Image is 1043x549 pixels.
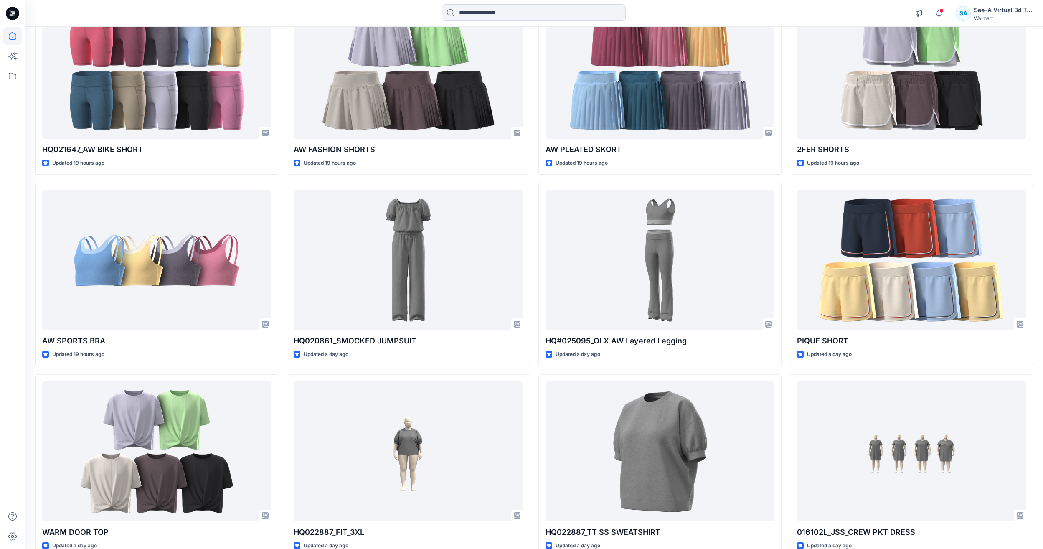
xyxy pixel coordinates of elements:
p: AW PLEATED SKORT [546,144,774,155]
p: Updated 19 hours ago [52,350,104,359]
p: Updated a day ago [556,350,600,359]
a: HQ020861_SMOCKED JUMPSUIT [294,190,523,330]
p: Updated 19 hours ago [556,159,608,168]
p: WARM DOOR TOP [42,526,271,538]
p: HQ021647_AW BIKE SHORT [42,144,271,155]
a: HQ022887_FIT_3XL [294,381,523,521]
p: PIQUE SHORT [797,335,1026,347]
p: Updated 19 hours ago [52,159,104,168]
p: Updated 19 hours ago [304,159,356,168]
p: Updated a day ago [807,350,852,359]
a: HQ022887_TT SS SWEATSHIRT [546,381,774,521]
p: AW FASHION SHORTS [294,144,523,155]
p: 2FER SHORTS [797,144,1026,155]
a: HQ#025095_OLX AW Layered Legging [546,190,774,330]
p: HQ022887_TT SS SWEATSHIRT [546,526,774,538]
p: 016102L_JSS_CREW PKT DRESS [797,526,1026,538]
div: Walmart [974,15,1033,21]
p: Updated a day ago [304,350,348,359]
a: AW SPORTS BRA [42,190,271,330]
a: 016102L_JSS_CREW PKT DRESS [797,381,1026,521]
div: SA [956,6,971,21]
a: PIQUE SHORT [797,190,1026,330]
div: Sae-A Virtual 3d Team [974,5,1033,15]
p: AW SPORTS BRA [42,335,271,347]
a: WARM DOOR TOP [42,381,271,521]
p: HQ020861_SMOCKED JUMPSUIT [294,335,523,347]
p: HQ#025095_OLX AW Layered Legging [546,335,774,347]
p: HQ022887_FIT_3XL [294,526,523,538]
p: Updated 19 hours ago [807,159,859,168]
